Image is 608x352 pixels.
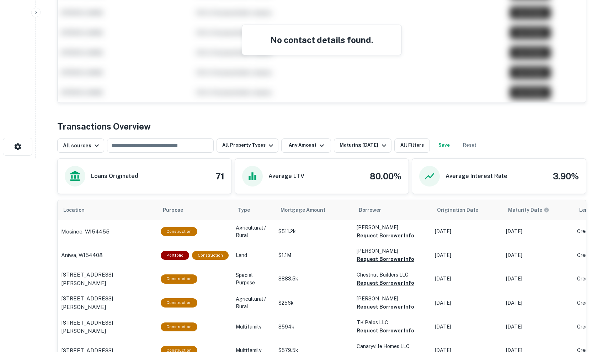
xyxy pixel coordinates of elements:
th: Purpose [157,200,232,220]
span: Mortgage Amount [281,206,335,214]
p: [DATE] [506,252,570,259]
p: $511.2k [278,228,350,235]
button: Save your search to get updates of matches that match your search criteria. [433,138,455,153]
div: This loan purpose was for construction [192,251,229,260]
a: [STREET_ADDRESS][PERSON_NAME] [61,319,154,335]
a: Mosinee, WI54455 [61,227,154,236]
button: Reset [458,138,481,153]
p: [PERSON_NAME] [357,224,428,231]
h4: 3.90% [553,170,579,183]
a: [STREET_ADDRESS][PERSON_NAME] [61,270,154,287]
p: Chestnut Builders LLC [357,271,428,279]
th: Location [58,200,157,220]
th: Type [232,200,275,220]
button: Request Borrower Info [357,326,414,335]
span: Borrower [359,206,381,214]
button: Maturing [DATE] [334,138,391,153]
div: This loan purpose was for construction [161,298,197,307]
h4: 80.00% [370,170,401,183]
th: Mortgage Amount [275,200,353,220]
p: $1.1M [278,252,350,259]
button: Request Borrower Info [357,231,414,240]
button: All sources [57,138,104,153]
p: Aniwa, WI54408 [61,251,103,259]
p: [DATE] [435,299,499,307]
th: Borrower [353,200,431,220]
p: Land [236,252,271,259]
button: All Property Types [217,138,278,153]
p: [DATE] [506,323,570,331]
th: Maturity dates displayed may be estimated. Please contact the lender for the most accurate maturi... [502,200,574,220]
p: Agricultural / Rural [236,224,271,239]
button: Request Borrower Info [357,255,414,263]
h4: 71 [215,170,224,183]
p: [DATE] [435,275,499,283]
div: Maturity dates displayed may be estimated. Please contact the lender for the most accurate maturi... [508,206,549,214]
div: All sources [63,141,101,150]
p: [DATE] [435,228,499,235]
span: Location [63,206,94,214]
a: [STREET_ADDRESS][PERSON_NAME] [61,294,154,311]
div: Maturing [DATE] [340,141,388,150]
h4: Transactions Overview [57,120,151,133]
p: Mosinee, WI54455 [61,227,110,236]
p: [PERSON_NAME] [357,247,428,255]
div: This loan purpose was for construction [161,322,197,331]
div: This loan purpose was for construction [161,274,197,283]
h6: Loans Originated [91,172,138,180]
span: Origination Date [437,206,487,214]
iframe: Chat Widget [572,295,608,329]
p: Multifamily [236,323,271,331]
p: [DATE] [435,252,499,259]
p: Canaryville Homes LLC [357,342,428,350]
h6: Maturity Date [508,206,542,214]
div: This is a portfolio loan with 4 properties [161,251,189,260]
span: Purpose [163,206,192,214]
a: Aniwa, WI54408 [61,251,154,259]
p: $594k [278,323,350,331]
p: TK Palos LLC [357,319,428,326]
button: All Filters [394,138,430,153]
h6: Average LTV [268,172,304,180]
p: $256k [278,299,350,307]
div: This loan purpose was for construction [161,227,197,236]
p: [DATE] [506,299,570,307]
span: Type [238,206,259,214]
p: $883.5k [278,275,350,283]
button: Any Amount [281,138,331,153]
button: Request Borrower Info [357,303,414,311]
p: [DATE] [435,323,499,331]
th: Origination Date [431,200,502,220]
p: [DATE] [506,228,570,235]
span: Maturity dates displayed may be estimated. Please contact the lender for the most accurate maturi... [508,206,559,214]
p: Special Purpose [236,272,271,287]
h4: No contact details found. [251,33,393,46]
h6: Average Interest Rate [446,172,507,180]
p: [PERSON_NAME] [357,295,428,303]
p: [DATE] [506,275,570,283]
button: Request Borrower Info [357,279,414,287]
p: Agricultural / Rural [236,295,271,310]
